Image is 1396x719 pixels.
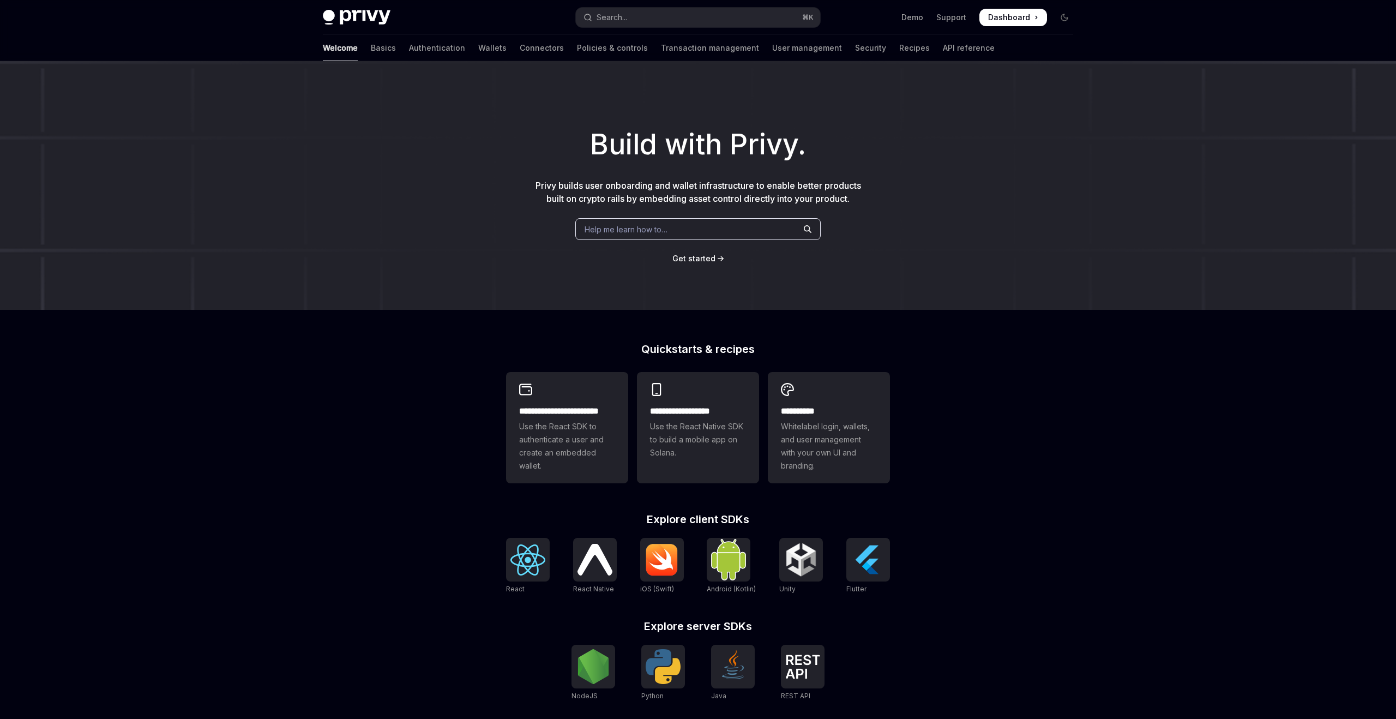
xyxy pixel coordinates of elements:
[577,544,612,575] img: React Native
[637,372,759,483] a: **** **** **** ***Use the React Native SDK to build a mobile app on Solana.
[573,585,614,593] span: React Native
[641,645,685,702] a: PythonPython
[645,543,679,576] img: iOS (Swift)
[855,35,886,61] a: Security
[672,254,715,263] span: Get started
[371,35,396,61] a: Basics
[768,372,890,483] a: **** *****Whitelabel login, wallets, and user management with your own UI and branding.
[640,585,674,593] span: iOS (Swift)
[641,692,664,700] span: Python
[979,9,1047,26] a: Dashboard
[597,11,627,24] div: Search...
[506,538,550,595] a: ReactReact
[577,35,648,61] a: Policies & controls
[323,10,390,25] img: dark logo
[781,692,810,700] span: REST API
[520,35,564,61] a: Connectors
[851,542,886,577] img: Flutter
[711,539,746,580] img: Android (Kotlin)
[936,12,966,23] a: Support
[672,253,715,264] a: Get started
[535,180,861,204] span: Privy builds user onboarding and wallet infrastructure to enable better products built on crypto ...
[646,649,681,684] img: Python
[711,692,726,700] span: Java
[571,645,615,702] a: NodeJSNodeJS
[519,420,615,472] span: Use the React SDK to authenticate a user and create an embedded wallet.
[17,123,1379,166] h1: Build with Privy.
[576,649,611,684] img: NodeJS
[802,13,814,22] span: ⌘ K
[781,645,825,702] a: REST APIREST API
[784,542,819,577] img: Unity
[779,538,823,595] a: UnityUnity
[846,585,867,593] span: Flutter
[785,655,820,679] img: REST API
[988,12,1030,23] span: Dashboard
[506,621,890,632] h2: Explore server SDKs
[510,544,545,576] img: React
[899,35,930,61] a: Recipes
[901,12,923,23] a: Demo
[943,35,995,61] a: API reference
[781,420,877,472] span: Whitelabel login, wallets, and user management with your own UI and branding.
[478,35,507,61] a: Wallets
[779,585,796,593] span: Unity
[846,538,890,595] a: FlutterFlutter
[585,224,667,235] span: Help me learn how to…
[506,585,525,593] span: React
[711,645,755,702] a: JavaJava
[707,538,756,595] a: Android (Kotlin)Android (Kotlin)
[409,35,465,61] a: Authentication
[1056,9,1073,26] button: Toggle dark mode
[640,538,684,595] a: iOS (Swift)iOS (Swift)
[707,585,756,593] span: Android (Kotlin)
[650,420,746,459] span: Use the React Native SDK to build a mobile app on Solana.
[571,692,598,700] span: NodeJS
[576,8,820,27] button: Open search
[715,649,750,684] img: Java
[506,514,890,525] h2: Explore client SDKs
[772,35,842,61] a: User management
[506,344,890,355] h2: Quickstarts & recipes
[661,35,759,61] a: Transaction management
[323,35,358,61] a: Welcome
[573,538,617,595] a: React NativeReact Native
